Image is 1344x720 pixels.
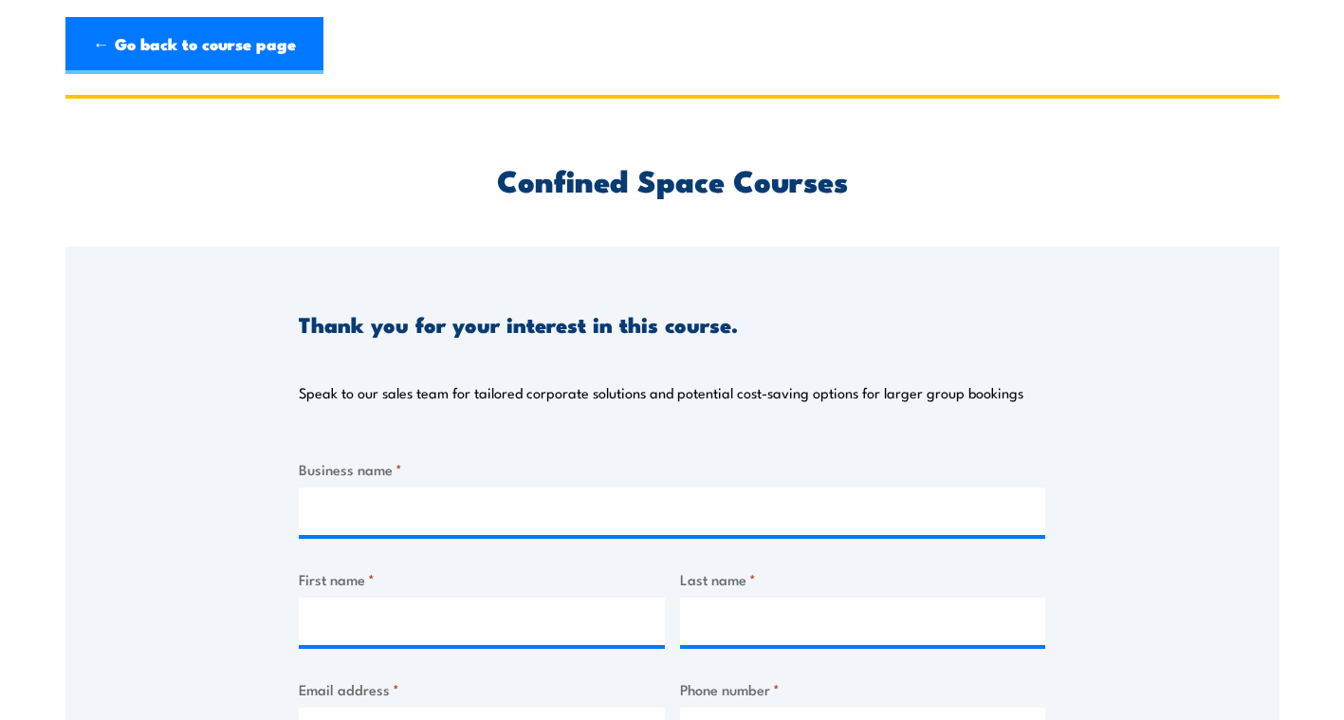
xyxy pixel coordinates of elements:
[299,383,1023,402] p: Speak to our sales team for tailored corporate solutions and potential cost-saving options for la...
[680,568,1046,590] label: Last name
[299,313,738,335] h3: Thank you for your interest in this course.
[299,678,665,700] label: Email address
[299,166,1045,193] h2: Confined Space Courses
[65,17,323,74] a: ← Go back to course page
[299,568,665,590] label: First name
[680,678,1046,700] label: Phone number
[299,458,1045,480] label: Business name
